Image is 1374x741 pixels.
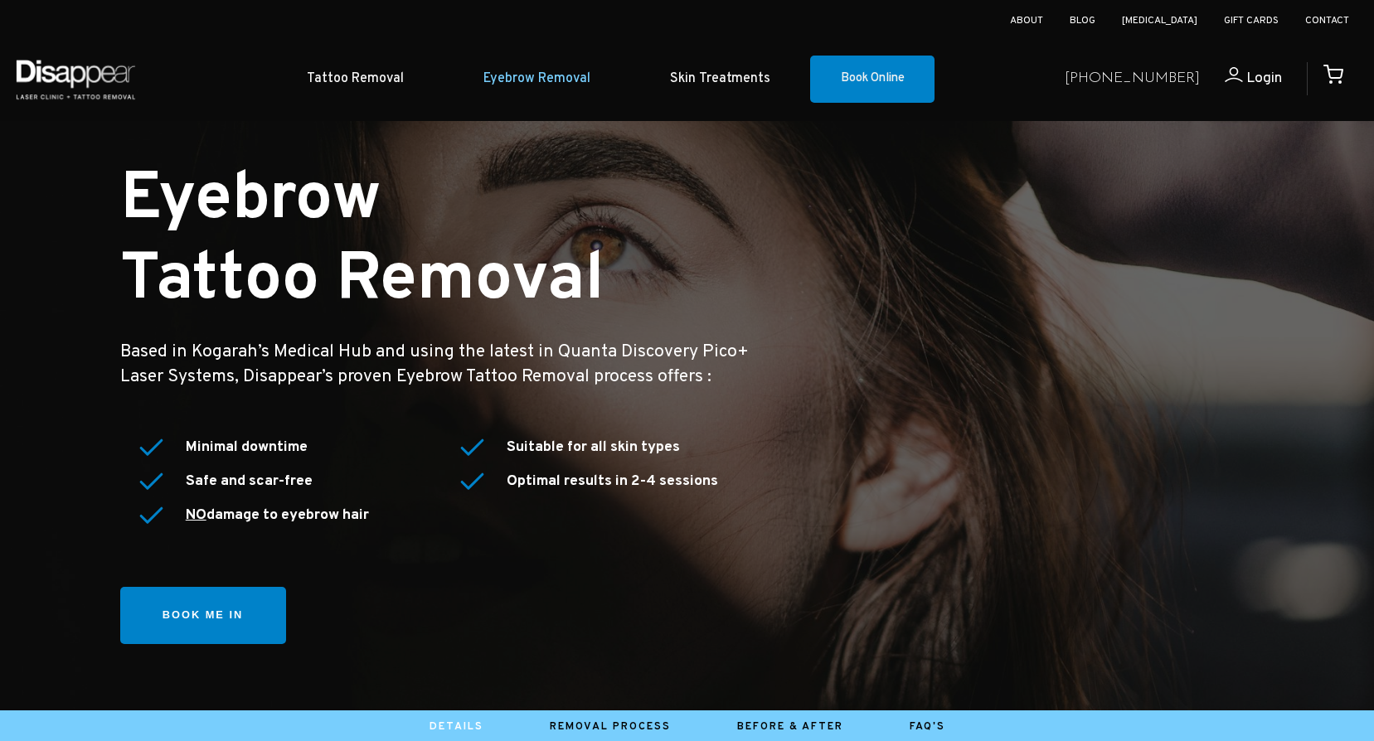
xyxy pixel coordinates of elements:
a: Details [430,720,483,734]
a: Gift Cards [1224,14,1279,27]
small: Eyebrow Tattoo Removal [120,158,604,323]
a: [PHONE_NUMBER] [1065,67,1200,91]
big: Based in Kogarah’s Medical Hub and using the latest in Quanta Discovery Pico+ Laser Systems, Disa... [120,341,749,388]
a: Contact [1305,14,1349,27]
a: Skin Treatments [630,54,810,104]
a: Blog [1070,14,1095,27]
strong: Minimal downtime [186,438,308,457]
a: [MEDICAL_DATA] [1122,14,1197,27]
a: Book Online [810,56,935,104]
a: About [1010,14,1043,27]
span: Login [1246,69,1282,88]
a: Removal Process [550,720,671,734]
a: Book me in [120,587,286,644]
strong: Optimal results in 2-4 sessions [507,472,718,491]
u: NO [186,506,206,525]
strong: damage to eyebrow hair [186,506,369,525]
strong: Suitable for all skin types [507,438,680,457]
a: Eyebrow Removal [444,54,630,104]
a: FAQ's [910,720,945,734]
img: Disappear - Laser Clinic and Tattoo Removal Services in Sydney, Australia [12,50,138,109]
strong: Safe and scar-free [186,472,313,491]
a: Login [1200,67,1282,91]
a: Tattoo Removal [267,54,444,104]
a: Before & After [737,720,843,734]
